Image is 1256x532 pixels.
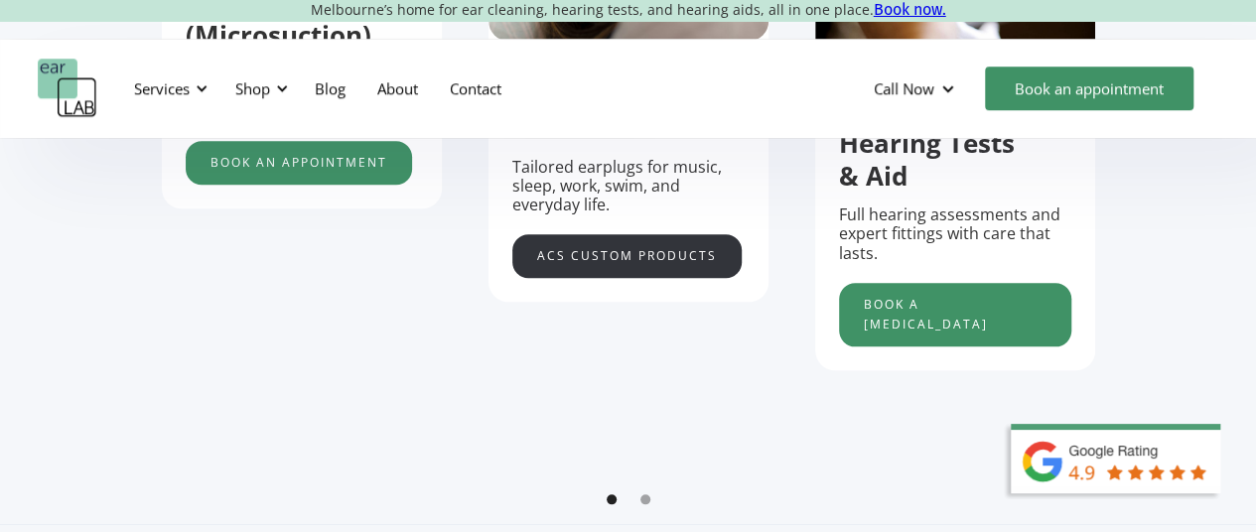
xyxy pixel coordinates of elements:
a: Blog [299,60,361,117]
p: Tailored earplugs for music, sleep, work, swim, and everyday life. [512,158,745,215]
div: Shop [235,78,270,98]
a: About [361,60,434,117]
div: Call Now [858,59,975,118]
a: acs custom products [512,234,742,278]
div: Call Now [874,78,934,98]
div: Services [134,78,190,98]
a: Book an appointment [186,141,412,185]
p: Full hearing assessments and expert fittings with care that lasts. [839,205,1071,263]
div: Show slide 2 of 2 [640,494,650,504]
a: home [38,59,97,118]
a: Book an appointment [985,66,1193,110]
strong: Hearing Tests & Aid [839,125,1015,195]
div: Services [122,59,213,118]
div: Shop [223,59,294,118]
div: Show slide 1 of 2 [607,494,617,504]
a: Book a [MEDICAL_DATA] [839,283,1071,346]
a: Contact [434,60,517,117]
